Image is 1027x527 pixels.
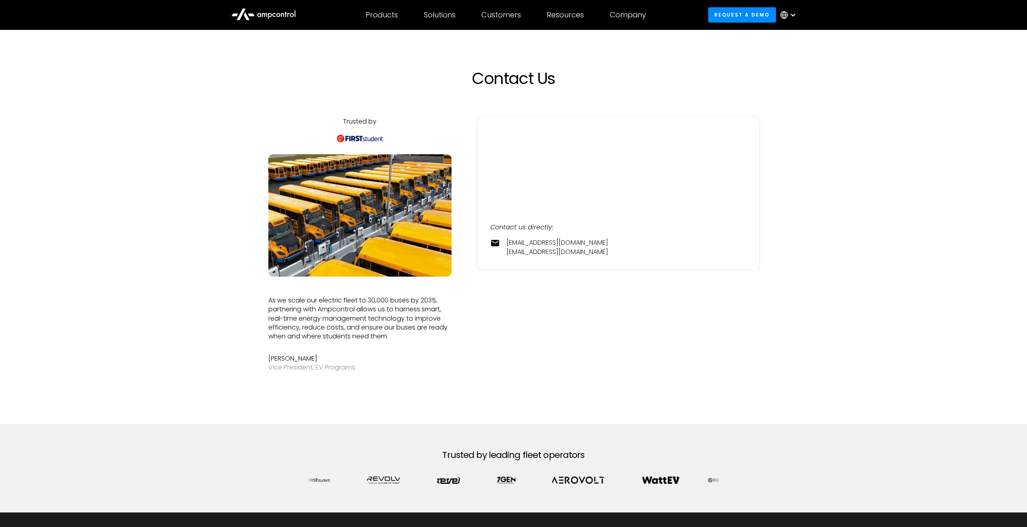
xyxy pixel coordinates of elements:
div: Solutions [424,10,456,19]
div: Company [610,10,646,19]
div: Resources [547,10,584,19]
h2: Trusted by leading fleet operators [442,450,584,460]
iframe: Form 0 [490,130,746,191]
div: Contact us directly: [490,223,746,232]
a: [EMAIL_ADDRESS][DOMAIN_NAME] [506,238,608,247]
div: Products [366,10,398,19]
a: [EMAIL_ADDRESS][DOMAIN_NAME] [506,248,608,256]
a: Request a demo [708,7,776,22]
h1: Contact Us [336,69,691,88]
div: Customers [481,10,521,19]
